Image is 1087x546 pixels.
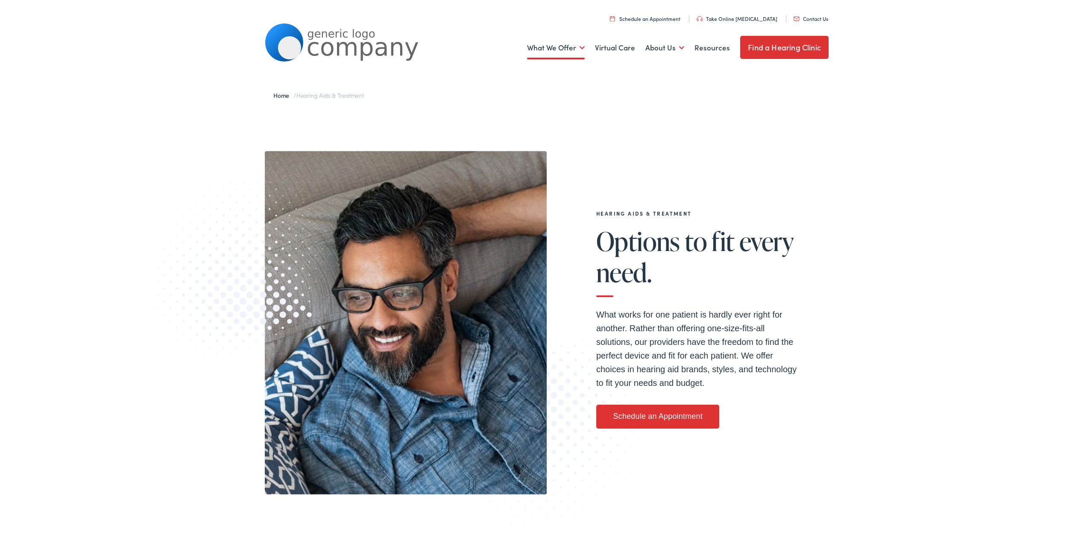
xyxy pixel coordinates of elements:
a: Find a Hearing Clinic [740,34,829,57]
a: Virtual Care [595,30,635,62]
a: Home [273,89,293,98]
img: utility icon [794,15,800,19]
img: utility icon [610,14,615,20]
a: Schedule an Appointment [610,13,680,20]
a: Resources [694,30,730,62]
span: need. [596,257,651,285]
a: Take Online [MEDICAL_DATA] [697,13,777,20]
span: fit [712,225,734,254]
span: / [273,89,364,98]
a: Schedule an Appointment [596,403,719,427]
a: Contact Us [794,13,828,20]
img: Graphic image with a halftone pattern, contributing to the site's visual design. [124,141,349,373]
p: What works for one patient is hardly ever right for another. Rather than offering one-size-fits-a... [596,306,801,388]
span: every [739,225,794,254]
span: Options [596,225,680,254]
a: About Us [645,30,684,62]
a: What We Offer [527,30,585,62]
img: utility icon [697,15,703,20]
h2: Hearing Aids & Treatment [596,209,801,215]
span: Hearing Aids & Treatment [296,89,364,98]
span: to [685,225,707,254]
